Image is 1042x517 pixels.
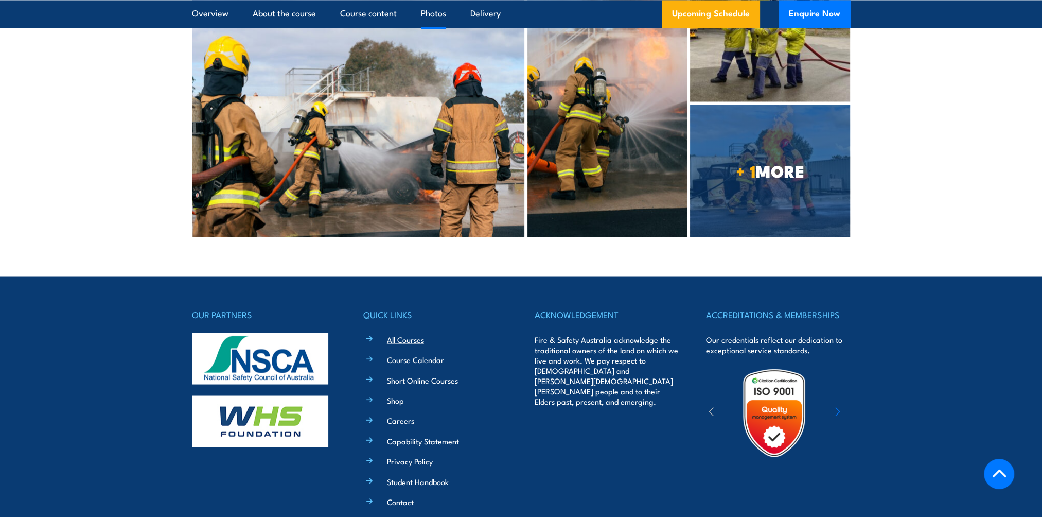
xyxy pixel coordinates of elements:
[736,158,755,183] strong: + 1
[387,455,433,466] a: Privacy Policy
[387,354,444,365] a: Course Calendar
[535,334,679,406] p: Fire & Safety Australia acknowledge the traditional owners of the land on which we live and work....
[363,307,507,321] h4: QUICK LINKS
[192,333,328,384] img: nsca-logo-footer
[387,496,414,507] a: Contact
[387,334,424,344] a: All Courses
[820,395,909,430] img: ewpa-logo
[387,394,404,405] a: Shop
[690,105,850,237] a: + 1MORE
[690,163,850,178] span: MORE
[387,415,414,425] a: Careers
[535,307,679,321] h4: ACKNOWLEDGEMENT
[387,374,458,385] a: Short Online Courses
[706,334,850,355] p: Our credentials reflect our dedication to exceptional service standards.
[387,435,459,446] a: Capability Statement
[192,307,336,321] h4: OUR PARTNERS
[706,307,850,321] h4: ACCREDITATIONS & MEMBERSHIPS
[387,476,449,487] a: Student Handbook
[192,395,328,447] img: whs-logo-footer
[729,368,819,458] img: Untitled design (19)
